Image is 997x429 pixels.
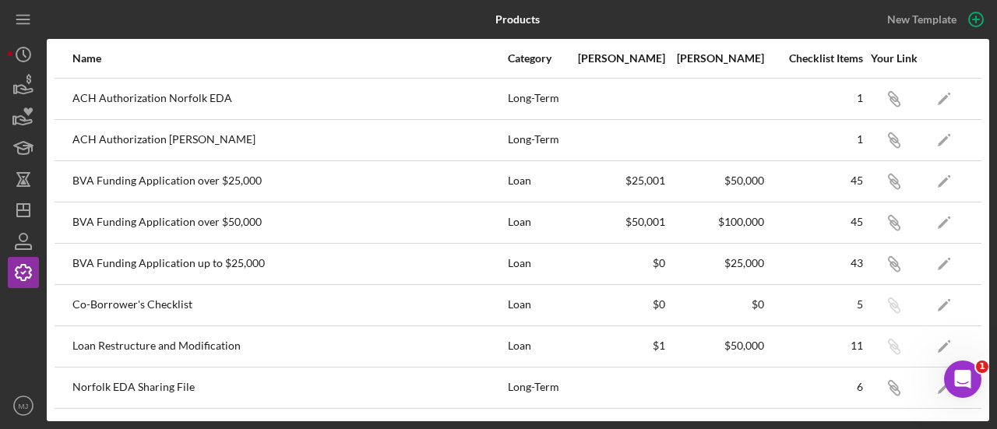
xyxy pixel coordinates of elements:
[944,360,981,398] iframe: Intercom live chat
[508,203,566,242] div: Loan
[766,92,863,104] div: 1
[508,286,566,325] div: Loan
[667,339,764,352] div: $50,000
[508,121,566,160] div: Long-Term
[568,52,665,65] div: [PERSON_NAME]
[568,298,665,311] div: $0
[667,174,764,187] div: $50,000
[72,162,506,201] div: BVA Funding Application over $25,000
[667,257,764,269] div: $25,000
[508,368,566,407] div: Long-Term
[766,339,863,352] div: 11
[667,52,764,65] div: [PERSON_NAME]
[568,257,665,269] div: $0
[72,52,506,65] div: Name
[495,13,540,26] b: Products
[508,162,566,201] div: Loan
[766,174,863,187] div: 45
[72,79,506,118] div: ACH Authorization Norfolk EDA
[887,8,956,31] div: New Template
[766,216,863,228] div: 45
[667,216,764,228] div: $100,000
[865,52,923,65] div: Your Link
[72,244,506,283] div: BVA Funding Application up to $25,000
[508,327,566,366] div: Loan
[508,52,566,65] div: Category
[766,52,863,65] div: Checklist Items
[976,360,988,373] span: 1
[72,286,506,325] div: Co-Borrower's Checklist
[72,368,506,407] div: Norfolk EDA Sharing File
[19,402,29,410] text: MJ
[568,216,665,228] div: $50,001
[878,8,989,31] button: New Template
[72,121,506,160] div: ACH Authorization [PERSON_NAME]
[568,174,665,187] div: $25,001
[766,133,863,146] div: 1
[508,244,566,283] div: Loan
[8,390,39,421] button: MJ
[72,327,506,366] div: Loan Restructure and Modification
[568,339,665,352] div: $1
[72,203,506,242] div: BVA Funding Application over $50,000
[508,79,566,118] div: Long-Term
[766,298,863,311] div: 5
[766,257,863,269] div: 43
[766,381,863,393] div: 6
[667,298,764,311] div: $0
